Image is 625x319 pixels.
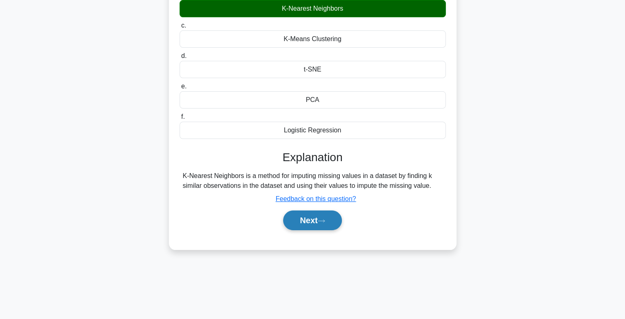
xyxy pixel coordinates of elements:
span: d. [181,52,187,59]
span: f. [181,113,185,120]
a: Feedback on this question? [276,195,356,202]
div: PCA [180,91,446,109]
div: K-Means Clustering [180,30,446,48]
h3: Explanation [185,150,441,164]
div: Logistic Regression [180,122,446,139]
div: t-SNE [180,61,446,78]
span: e. [181,83,187,90]
button: Next [283,210,342,230]
div: K-Nearest Neighbors is a method for imputing missing values in a dataset by finding k similar obs... [183,171,443,191]
span: c. [181,22,186,29]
